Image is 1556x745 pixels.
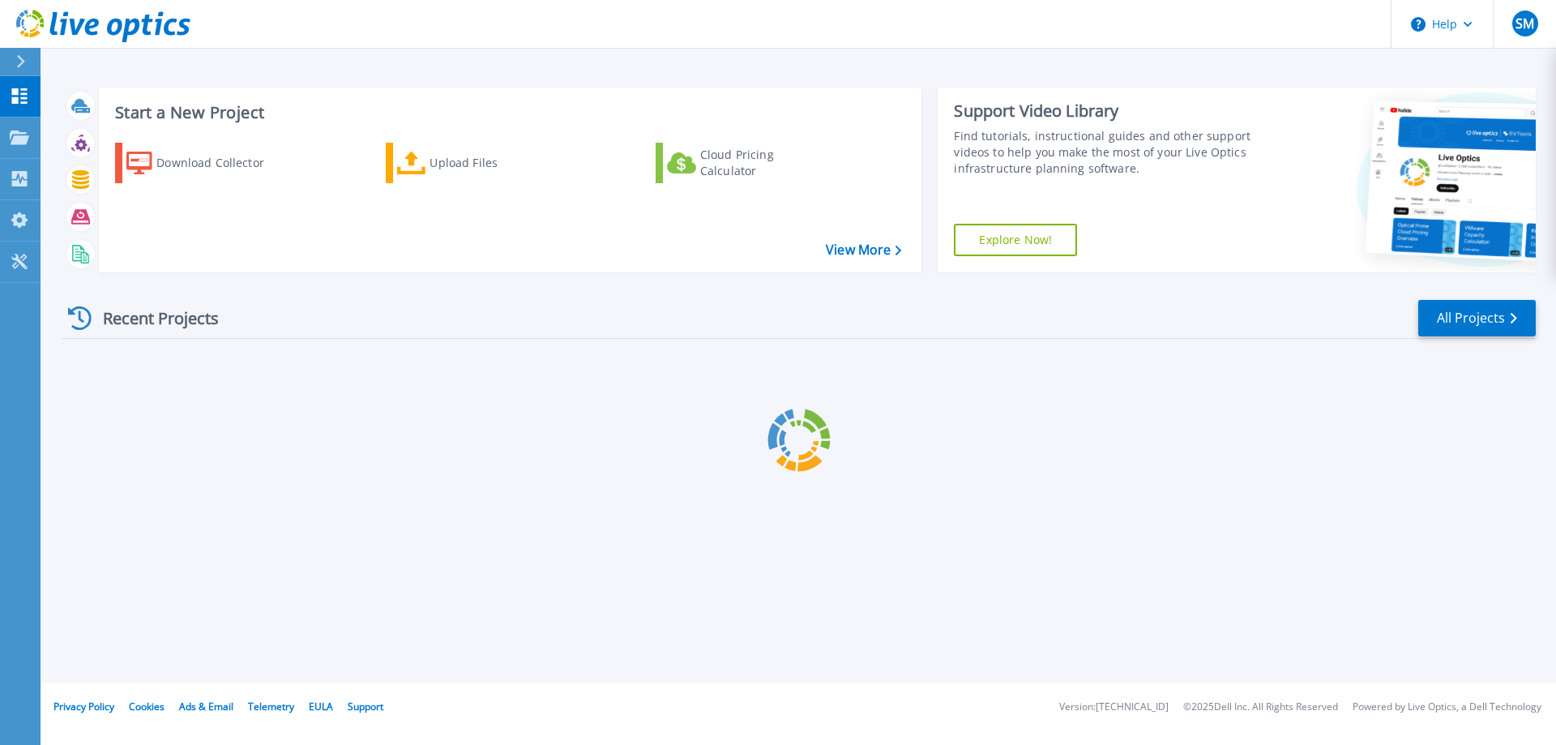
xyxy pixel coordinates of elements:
li: Version: [TECHNICAL_ID] [1059,702,1169,713]
a: Telemetry [248,700,294,713]
a: View More [826,242,901,258]
a: Ads & Email [179,700,233,713]
a: EULA [309,700,333,713]
a: Explore Now! [954,224,1077,256]
div: Cloud Pricing Calculator [700,147,830,179]
a: Cloud Pricing Calculator [656,143,836,183]
a: Upload Files [386,143,566,183]
div: Upload Files [430,147,559,179]
div: Support Video Library [954,101,1259,122]
div: Recent Projects [62,298,241,338]
a: Privacy Policy [53,700,114,713]
li: © 2025 Dell Inc. All Rights Reserved [1183,702,1338,713]
h3: Start a New Project [115,104,901,122]
a: Cookies [129,700,165,713]
a: Support [348,700,383,713]
div: Find tutorials, instructional guides and other support videos to help you make the most of your L... [954,128,1259,177]
a: Download Collector [115,143,296,183]
a: All Projects [1418,300,1536,336]
div: Download Collector [156,147,286,179]
span: SM [1515,17,1534,30]
li: Powered by Live Optics, a Dell Technology [1353,702,1541,713]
